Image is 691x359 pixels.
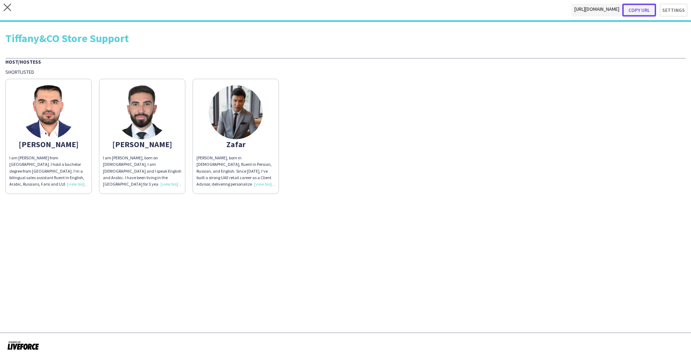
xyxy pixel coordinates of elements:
div: Host/Hostess [5,58,686,65]
div: I am [PERSON_NAME] from [GEOGRAPHIC_DATA]. I hold a bachelor degree from [GEOGRAPHIC_DATA]. I’m a... [9,155,88,187]
div: Zafar [197,141,275,147]
div: [PERSON_NAME] [103,141,181,147]
img: thumb-688cf7a81e8bf.jpg [209,85,263,139]
div: [PERSON_NAME] [9,141,88,147]
div: Tiffany&CO Store Support [5,33,686,44]
button: Settings [660,4,687,17]
img: thumb-686647ec0c95c.jpeg [115,85,169,139]
div: [PERSON_NAME], born in [DEMOGRAPHIC_DATA], fluent in Persian, Russian, and English. Since [DATE],... [197,155,275,187]
div: Shortlisted [5,69,686,75]
div: I am [PERSON_NAME], born on [DEMOGRAPHIC_DATA]. I am [DEMOGRAPHIC_DATA] and I speak English and A... [103,155,181,187]
button: Copy url [622,4,656,17]
img: Powered by Liveforce [7,340,39,350]
img: thumb-6863c72d04180.jpg [22,85,76,139]
span: [URL][DOMAIN_NAME] [572,4,622,17]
